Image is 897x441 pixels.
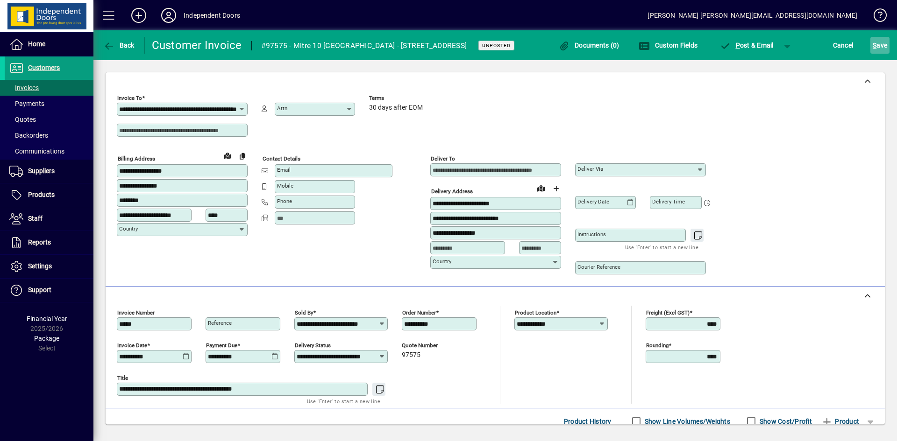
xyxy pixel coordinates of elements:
span: Quotes [9,116,36,123]
button: Product [817,413,864,430]
mat-label: Attn [277,105,287,112]
a: Settings [5,255,93,278]
mat-label: Mobile [277,182,293,189]
mat-label: Instructions [577,231,606,238]
span: Custom Fields [639,42,698,49]
span: Communications [9,147,64,155]
mat-label: Invoice number [117,309,155,316]
button: Profile [154,7,184,24]
mat-label: Order number [402,309,436,316]
mat-label: Payment due [206,342,237,349]
span: Backorders [9,132,48,139]
span: Settings [28,262,52,270]
span: Payments [9,100,44,107]
a: Support [5,279,93,302]
span: Home [28,40,45,48]
button: Back [101,37,137,54]
mat-label: Country [119,225,138,232]
button: Post & Email [715,37,778,54]
button: Add [124,7,154,24]
div: #97575 - Mitre 10 [GEOGRAPHIC_DATA] - [STREET_ADDRESS] [261,38,467,53]
a: View on map [534,181,548,196]
a: Payments [5,96,93,112]
span: P [736,42,740,49]
a: Knowledge Base [867,2,885,32]
span: Financial Year [27,315,67,322]
span: Package [34,335,59,342]
span: Back [103,42,135,49]
span: Support [28,286,51,294]
a: Reports [5,231,93,254]
mat-label: Phone [277,198,292,204]
mat-label: Rounding [646,342,669,349]
button: Choose address [548,181,563,196]
label: Show Cost/Profit [758,417,812,426]
button: Product History [560,413,615,430]
span: Product [821,414,859,429]
mat-label: Delivery date [577,198,609,205]
span: ost & Email [719,42,774,49]
mat-hint: Use 'Enter' to start a new line [307,396,380,406]
div: Customer Invoice [152,38,242,53]
span: Invoices [9,84,39,91]
a: Communications [5,143,93,159]
mat-label: Courier Reference [577,264,620,270]
mat-label: Invoice date [117,342,147,349]
mat-label: Freight (excl GST) [646,309,690,316]
app-page-header-button: Back [93,37,145,54]
button: Copy to Delivery address [235,148,250,163]
a: Products [5,183,93,207]
button: Documents (0) [556,37,622,54]
mat-label: Delivery status [295,342,331,349]
mat-label: Deliver To [431,155,455,162]
span: Cancel [833,38,854,53]
button: Cancel [831,37,856,54]
span: Terms [369,95,425,101]
a: Staff [5,207,93,231]
a: View on map [220,148,235,163]
mat-label: Deliver via [577,166,603,172]
a: Suppliers [5,160,93,183]
span: 97575 [402,351,420,359]
mat-label: Invoice To [117,95,142,101]
a: Home [5,33,93,56]
mat-label: Delivery time [652,198,685,205]
a: Quotes [5,112,93,127]
span: Products [28,191,55,198]
a: Backorders [5,127,93,143]
label: Show Line Volumes/Weights [643,417,730,426]
mat-label: Title [117,375,128,381]
div: Independent Doors [184,8,240,23]
span: Quote number [402,343,458,349]
span: Staff [28,215,43,222]
span: Documents (0) [559,42,619,49]
span: Suppliers [28,167,55,175]
mat-hint: Use 'Enter' to start a new line [625,242,698,252]
mat-label: Product location [515,309,556,316]
mat-label: Country [433,258,451,265]
span: ave [873,38,887,53]
a: Invoices [5,80,93,96]
mat-label: Reference [208,320,232,326]
mat-label: Email [277,167,291,173]
span: S [873,42,876,49]
span: 30 days after EOM [369,104,423,112]
span: Reports [28,238,51,246]
mat-label: Sold by [295,309,313,316]
span: Product History [564,414,612,429]
button: Custom Fields [636,37,700,54]
div: [PERSON_NAME] [PERSON_NAME][EMAIL_ADDRESS][DOMAIN_NAME] [648,8,857,23]
span: Unposted [482,42,511,49]
span: Customers [28,64,60,71]
button: Save [870,37,890,54]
